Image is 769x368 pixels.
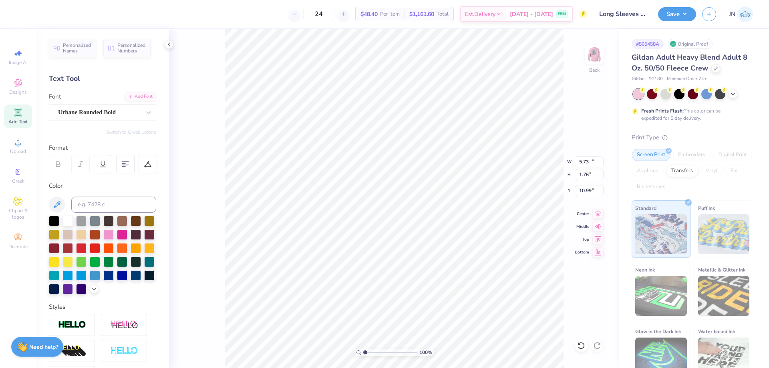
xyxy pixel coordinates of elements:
span: # G180 [648,76,663,82]
div: Digital Print [713,149,752,161]
span: Minimum Order: 24 + [667,76,707,82]
div: Original Proof [668,39,713,49]
span: Designs [9,89,27,95]
input: Untitled Design [593,6,652,22]
div: This color can be expedited for 5 day delivery. [641,107,740,122]
span: Top [575,237,589,242]
img: Standard [635,214,687,254]
div: Text Tool [49,73,156,84]
span: $1,161.60 [409,10,434,18]
div: Rhinestones [632,181,670,193]
img: Jacky Noya [737,6,753,22]
div: Vinyl [701,165,723,177]
input: e.g. 7428 c [71,197,156,213]
span: FREE [558,11,566,17]
img: Negative Space [110,346,138,356]
img: Neon Ink [635,276,687,316]
span: Gildan [632,76,644,82]
span: $48.40 [360,10,378,18]
img: Stroke [58,320,86,330]
div: Back [589,66,600,74]
img: Metallic & Glitter Ink [698,276,750,316]
span: Standard [635,204,656,212]
div: # 505458A [632,39,664,49]
img: Back [586,46,602,62]
span: Add Text [8,119,28,125]
label: Font [49,92,61,101]
input: – – [303,7,334,21]
div: Foil [725,165,744,177]
span: Center [575,211,589,217]
img: 3d Illusion [58,345,86,358]
span: Decorate [8,243,28,250]
div: Screen Print [632,149,670,161]
strong: Need help? [29,343,58,351]
span: Greek [12,178,24,184]
button: Switch to Greek Letters [106,129,156,135]
div: Add Font [125,92,156,101]
img: Shadow [110,320,138,330]
span: Water based Ink [698,327,735,336]
span: Clipart & logos [4,207,32,220]
span: Neon Ink [635,265,655,274]
span: Gildan Adult Heavy Blend Adult 8 Oz. 50/50 Fleece Crew [632,52,747,73]
span: Middle [575,224,589,229]
span: Bottom [575,249,589,255]
div: Color [49,181,156,191]
span: 100 % [419,349,432,356]
div: Print Type [632,133,753,142]
div: Transfers [666,165,698,177]
div: Format [49,143,157,153]
div: Applique [632,165,664,177]
span: Metallic & Glitter Ink [698,265,745,274]
div: Styles [49,302,156,312]
span: Est. Delivery [465,10,495,18]
span: Personalized Numbers [117,42,146,54]
span: Per Item [380,10,400,18]
div: Embroidery [673,149,711,161]
a: JN [729,6,753,22]
span: Puff Ink [698,204,715,212]
span: Total [437,10,449,18]
span: Personalized Names [63,42,91,54]
span: Image AI [9,59,28,66]
span: JN [729,10,735,19]
span: [DATE] - [DATE] [510,10,553,18]
button: Save [658,7,696,21]
span: Glow in the Dark Ink [635,327,681,336]
span: Upload [10,148,26,155]
strong: Fresh Prints Flash: [641,108,684,114]
img: Puff Ink [698,214,750,254]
